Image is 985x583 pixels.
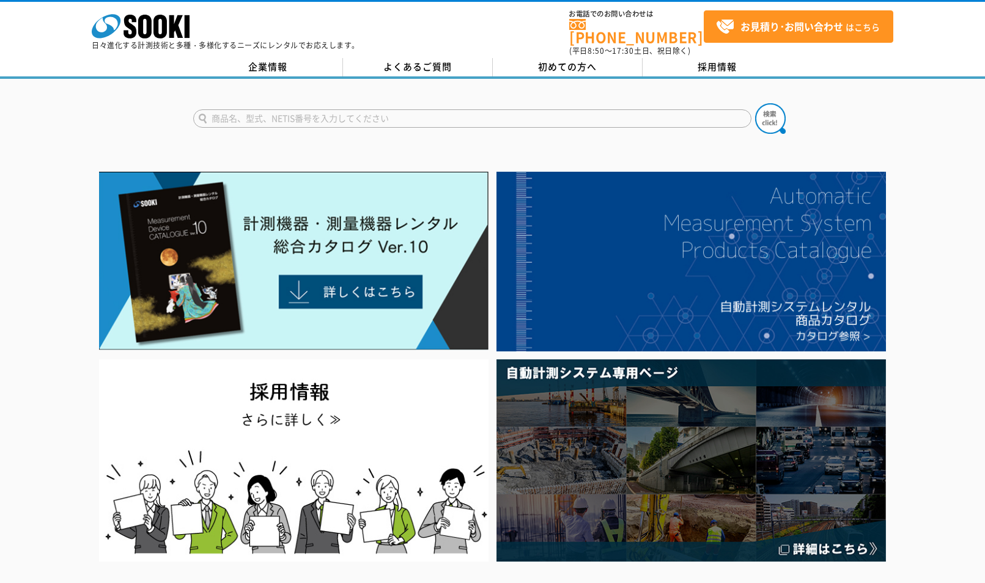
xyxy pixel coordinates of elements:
span: はこちら [716,18,880,36]
p: 日々進化する計測技術と多種・多様化するニーズにレンタルでお応えします。 [92,42,360,49]
span: 初めての方へ [538,60,597,73]
span: お電話でのお問い合わせは [569,10,704,18]
a: 初めての方へ [493,58,643,76]
img: SOOKI recruit [99,359,489,562]
img: 自動計測システムカタログ [496,172,886,351]
img: Catalog Ver10 [99,172,489,350]
a: 採用情報 [643,58,792,76]
span: (平日 ～ 土日、祝日除く) [569,45,690,56]
a: お見積り･お問い合わせはこちら [704,10,893,43]
a: [PHONE_NUMBER] [569,19,704,44]
a: よくあるご質問 [343,58,493,76]
a: 企業情報 [193,58,343,76]
img: 自動計測システム専用ページ [496,359,886,562]
img: btn_search.png [755,103,786,134]
span: 8:50 [588,45,605,56]
span: 17:30 [612,45,634,56]
strong: お見積り･お問い合わせ [740,19,843,34]
input: 商品名、型式、NETIS番号を入力してください [193,109,751,128]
